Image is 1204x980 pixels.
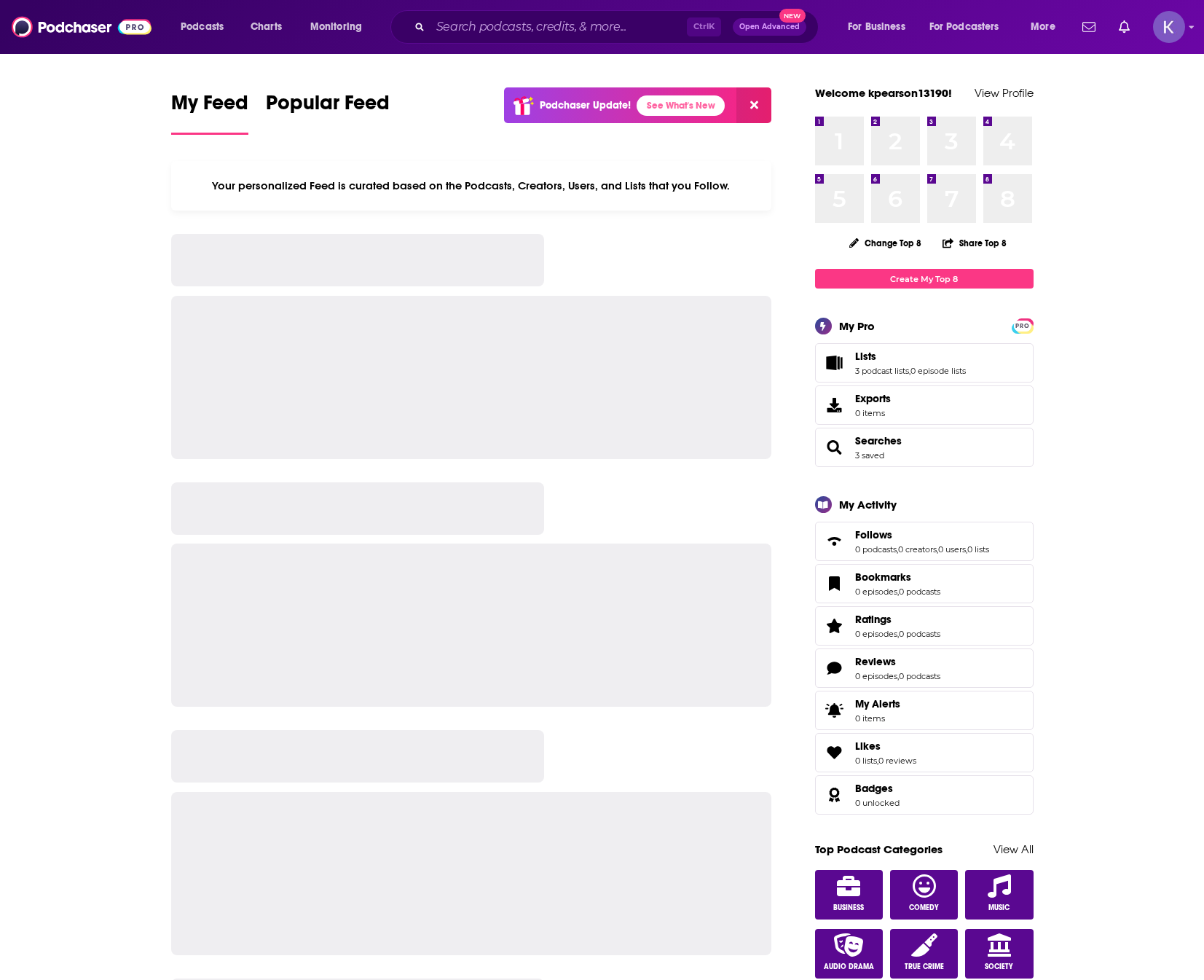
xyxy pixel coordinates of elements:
[848,17,905,37] span: For Business
[855,613,892,626] span: Ratings
[855,740,881,753] span: Likes
[820,700,849,721] span: My Alerts
[1153,11,1185,43] img: User Profile
[890,870,959,920] a: Comedy
[171,90,248,135] a: My Feed
[855,528,892,541] span: Follows
[855,671,897,681] a: 0 episodes
[841,234,931,252] button: Change Top 8
[878,756,916,766] a: 0 reviews
[815,522,1034,561] span: Follows
[855,350,966,363] a: Lists
[985,963,1013,971] span: Society
[855,350,876,363] span: Lists
[855,782,893,795] span: Badges
[988,903,1010,912] span: Music
[430,15,687,39] input: Search podcasts, credits, & more...
[815,870,884,920] a: Business
[820,531,849,552] a: Follows
[855,366,909,376] a: 3 podcast lists
[820,742,849,763] a: Likes
[815,691,1034,730] a: My Alerts
[898,544,937,554] a: 0 creators
[266,90,390,124] span: Popular Feed
[855,544,897,554] a: 0 podcasts
[820,573,849,594] a: Bookmarks
[937,544,938,554] span: ,
[855,697,900,710] span: My Alerts
[820,785,849,805] a: Badges
[815,428,1034,467] span: Searches
[820,395,849,415] span: Exports
[815,343,1034,383] span: Lists
[938,544,966,554] a: 0 users
[920,15,1020,39] button: open menu
[855,798,900,808] a: 0 unlocked
[905,963,944,971] span: True Crime
[12,13,152,41] img: Podchaser - Follow, Share and Rate Podcasts
[1153,11,1185,43] button: Show profile menu
[815,733,1034,772] span: Likes
[855,756,877,766] a: 0 lists
[171,161,772,211] div: Your personalized Feed is curated based on the Podcasts, Creators, Users, and Lists that you Follow.
[820,658,849,678] a: Reviews
[687,17,721,36] span: Ctrl K
[965,870,1034,920] a: Music
[855,613,940,626] a: Ratings
[251,17,282,37] span: Charts
[855,571,911,584] span: Bookmarks
[1153,11,1185,43] span: Logged in as kpearson13190
[899,629,940,639] a: 0 podcasts
[815,385,1034,425] a: Exports
[824,963,874,971] span: Audio Drama
[540,99,631,111] p: Podchaser Update!
[897,671,899,681] span: ,
[1077,15,1101,39] a: Show notifications dropdown
[965,929,1034,979] a: Society
[877,756,878,766] span: ,
[897,587,899,597] span: ,
[820,353,849,373] a: Lists
[170,15,243,39] button: open menu
[1020,15,1074,39] button: open menu
[899,587,940,597] a: 0 podcasts
[855,629,897,639] a: 0 episodes
[815,606,1034,646] span: Ratings
[637,95,725,116] a: See What's New
[855,713,900,724] span: 0 items
[967,544,989,554] a: 0 lists
[1014,321,1031,332] span: PRO
[171,90,248,124] span: My Feed
[855,740,916,753] a: Likes
[975,86,1034,100] a: View Profile
[820,616,849,636] a: Ratings
[855,655,896,668] span: Reviews
[300,15,381,39] button: open menu
[820,437,849,458] a: Searches
[838,15,924,39] button: open menu
[855,392,891,405] span: Exports
[910,366,966,376] a: 0 episode lists
[855,434,902,447] a: Searches
[815,842,943,856] a: Top Podcast Categories
[855,408,891,418] span: 0 items
[404,10,833,44] div: Search podcasts, credits, & more...
[733,18,806,36] button: Open AdvancedNew
[855,655,940,668] a: Reviews
[310,17,362,37] span: Monitoring
[855,571,940,584] a: Bookmarks
[833,903,864,912] span: Business
[815,929,884,979] a: Audio Drama
[241,15,291,39] a: Charts
[929,17,999,37] span: For Podcasters
[909,366,910,376] span: ,
[855,450,884,460] a: 3 saved
[815,648,1034,688] span: Reviews
[739,23,800,31] span: Open Advanced
[897,629,899,639] span: ,
[839,498,897,511] div: My Activity
[855,587,897,597] a: 0 episodes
